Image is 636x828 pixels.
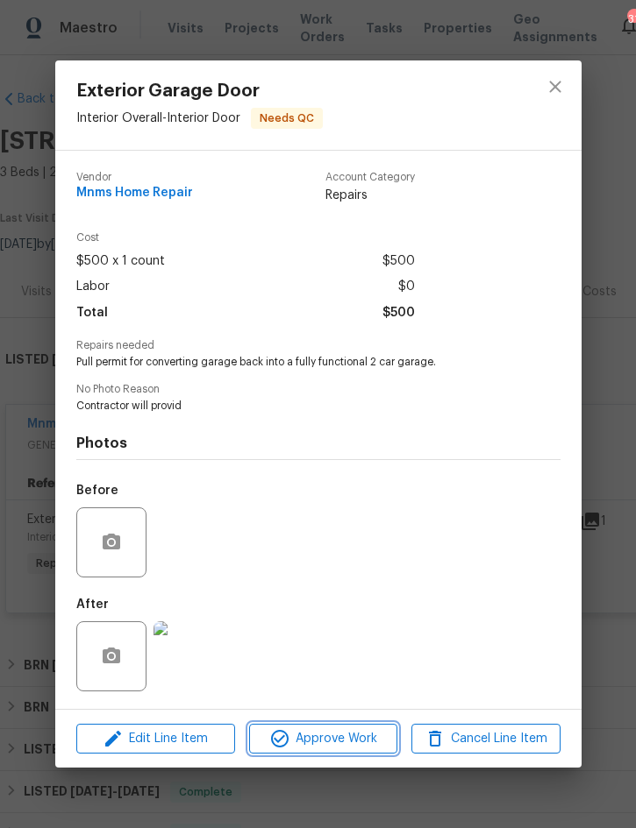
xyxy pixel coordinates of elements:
span: Mnms Home Repair [76,187,193,200]
h4: Photos [76,435,561,452]
span: Contractor will provid [76,399,512,414]
span: Cancel Line Item [417,728,554,750]
span: Repairs needed [76,340,561,351]
span: $500 [382,249,415,274]
span: $500 [382,301,415,326]
span: Edit Line Item [82,728,230,750]
button: Edit Line Item [76,724,235,754]
span: Pull permit for converting garage back into a fully functional 2 car garage. [76,355,512,370]
span: Vendor [76,172,193,183]
span: Account Category [325,172,415,183]
span: $0 [398,274,415,300]
button: Approve Work [249,724,397,754]
button: Cancel Line Item [411,724,560,754]
span: Repairs [325,187,415,204]
h5: Before [76,485,118,497]
span: $500 x 1 count [76,249,165,274]
span: Labor [76,274,110,300]
span: Interior Overall - Interior Door [76,112,240,124]
span: Needs QC [253,110,321,127]
h5: After [76,598,109,611]
span: Exterior Garage Door [76,81,323,101]
button: close [534,66,576,108]
span: Cost [76,232,415,244]
span: Approve Work [254,728,392,750]
span: No Photo Reason [76,384,561,395]
span: Total [76,301,108,326]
